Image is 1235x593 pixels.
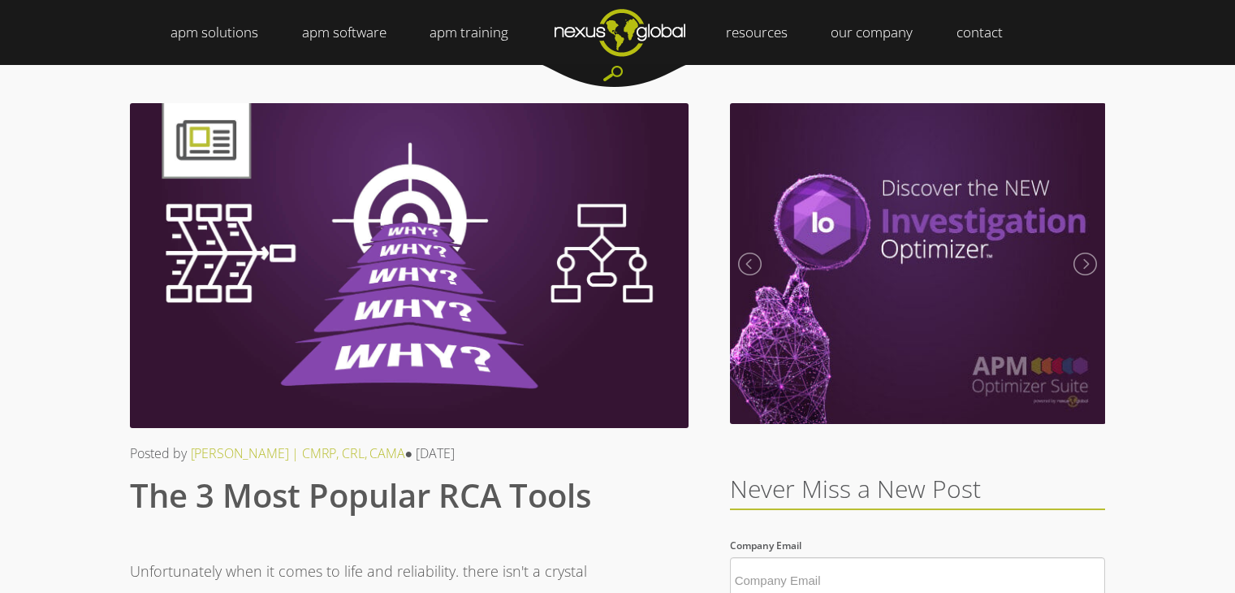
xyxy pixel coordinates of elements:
[130,473,591,517] span: The 3 Most Popular RCA Tools
[730,103,1106,425] img: Meet the New Investigation Optimizer | September 2020
[730,539,801,552] span: Company Email
[405,444,456,462] span: ● [DATE]
[191,444,405,462] a: [PERSON_NAME] | CMRP, CRL, CAMA
[130,444,187,462] span: Posted by
[730,472,981,505] span: Never Miss a New Post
